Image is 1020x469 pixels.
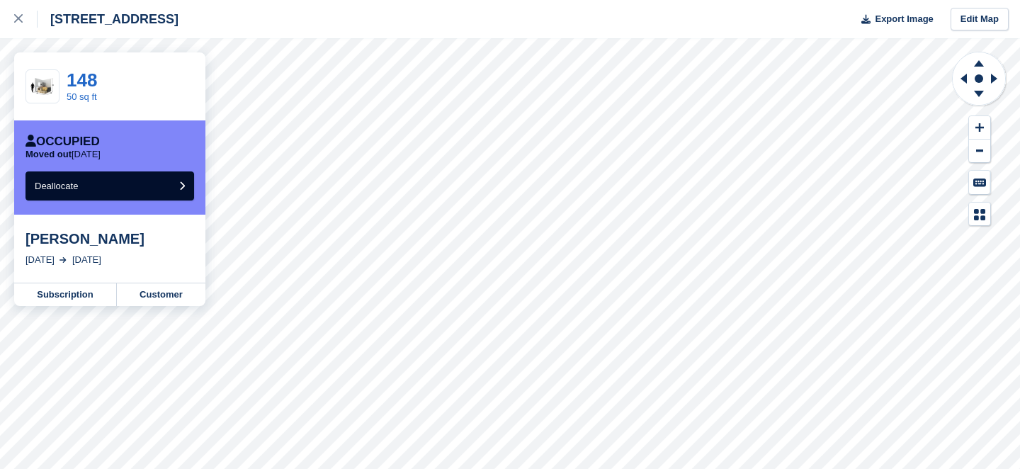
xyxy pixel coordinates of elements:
[969,116,990,140] button: Zoom In
[25,171,194,200] button: Deallocate
[14,283,117,306] a: Subscription
[969,171,990,194] button: Keyboard Shortcuts
[25,149,101,160] p: [DATE]
[59,257,67,263] img: arrow-right-light-icn-cde0832a797a2874e46488d9cf13f60e5c3a73dbe684e267c42b8395dfbc2abf.svg
[67,69,97,91] a: 148
[67,91,97,102] a: 50 sq ft
[951,8,1009,31] a: Edit Map
[26,74,59,99] img: 50-sqft-unit.jpg
[72,253,101,267] div: [DATE]
[969,140,990,163] button: Zoom Out
[875,12,933,26] span: Export Image
[25,230,194,247] div: [PERSON_NAME]
[38,11,178,28] div: [STREET_ADDRESS]
[25,135,100,149] div: Occupied
[25,149,72,159] span: Moved out
[853,8,934,31] button: Export Image
[35,181,78,191] span: Deallocate
[25,253,55,267] div: [DATE]
[969,203,990,226] button: Map Legend
[117,283,205,306] a: Customer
